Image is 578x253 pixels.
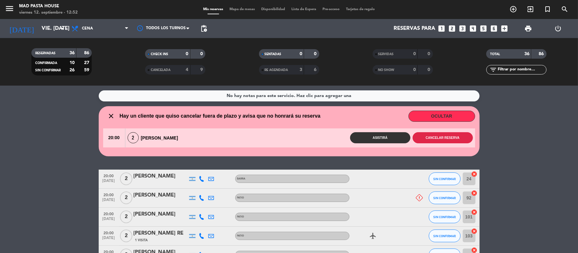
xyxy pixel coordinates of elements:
[134,229,188,237] div: [PERSON_NAME] RE
[237,216,244,218] span: PATIO
[524,25,532,32] span: print
[101,236,117,243] span: [DATE]
[433,234,456,238] span: SIN CONFIRMAR
[288,8,319,11] span: Lista de Espera
[471,228,478,234] i: cancel
[120,112,321,120] span: Hay un cliente que quiso cancelar fuera de plazo y avisa que no honrará su reserva
[471,171,478,177] i: cancel
[5,4,14,13] i: menu
[135,238,148,243] span: 1 Visita
[429,172,461,185] button: SIN CONFIRMAR
[120,230,132,242] span: 2
[227,92,351,100] div: No hay notas para este servicio. Haz clic para agregar una
[128,132,139,143] span: 2
[343,8,378,11] span: Tarjetas de regalo
[101,229,117,236] span: 20:00
[101,198,117,205] span: [DATE]
[200,8,226,11] span: Mis reservas
[480,24,488,33] i: looks_5
[509,5,517,13] i: add_circle_outline
[489,66,497,74] i: filter_list
[120,211,132,223] span: 2
[378,53,394,56] span: SERVIDAS
[237,197,244,199] span: PATIO
[369,232,377,240] i: airplanemode_active
[103,128,125,147] span: 20:00
[543,19,573,38] div: LOG OUT
[413,52,416,56] strong: 0
[82,26,93,31] span: Cena
[413,68,416,72] strong: 0
[186,68,189,72] strong: 4
[101,172,117,179] span: 20:00
[544,5,551,13] i: turned_in_not
[539,52,545,56] strong: 86
[524,52,529,56] strong: 36
[378,68,395,72] span: NO SHOW
[84,68,90,72] strong: 59
[409,111,475,122] button: OCULTAR
[350,132,410,143] button: Asistirá
[490,24,498,33] i: looks_6
[433,196,456,200] span: SIN CONFIRMAR
[469,24,477,33] i: looks_4
[101,179,117,186] span: [DATE]
[19,10,78,16] div: viernes 12. septiembre - 12:52
[459,24,467,33] i: looks_3
[101,210,117,217] span: 20:00
[200,68,204,72] strong: 9
[120,191,132,204] span: 2
[134,210,188,218] div: [PERSON_NAME]
[101,191,117,198] span: 20:00
[555,25,562,32] i: power_settings_new
[70,68,75,72] strong: 26
[497,66,546,73] input: Filtrar por nombre...
[101,217,117,224] span: [DATE]
[35,52,56,55] span: RESERVADAS
[35,69,61,72] span: SIN CONFIRMAR
[84,51,90,55] strong: 86
[70,61,75,65] strong: 10
[226,8,258,11] span: Mapa de mesas
[314,52,318,56] strong: 0
[200,52,204,56] strong: 0
[125,132,184,143] div: [PERSON_NAME]
[134,191,188,199] div: [PERSON_NAME]
[490,53,500,56] span: TOTAL
[237,235,244,237] span: PATIO
[134,172,188,180] div: [PERSON_NAME]
[151,53,168,56] span: CHECK INS
[501,24,509,33] i: add_box
[84,61,90,65] strong: 27
[428,68,431,72] strong: 0
[413,132,473,143] button: Cancelar reserva
[433,215,456,219] span: SIN CONFIRMAR
[108,112,115,120] i: close
[35,62,57,65] span: CONFIRMADA
[394,26,435,32] span: Reservas para
[448,24,456,33] i: looks_two
[186,52,189,56] strong: 0
[561,5,568,13] i: search
[120,172,132,185] span: 2
[314,68,318,72] strong: 6
[19,3,78,10] div: Mad Pasta House
[200,25,208,32] span: pending_actions
[428,52,431,56] strong: 0
[429,191,461,204] button: SIN CONFIRMAR
[471,190,478,196] i: cancel
[429,230,461,242] button: SIN CONFIRMAR
[438,24,446,33] i: looks_one
[151,68,170,72] span: CANCELADA
[70,51,75,55] strong: 36
[319,8,343,11] span: Pre-acceso
[59,25,67,32] i: arrow_drop_down
[5,4,14,16] button: menu
[5,22,38,36] i: [DATE]
[300,52,302,56] strong: 0
[237,178,246,180] span: BARRA
[433,177,456,181] span: SIN CONFIRMAR
[471,209,478,215] i: cancel
[429,211,461,223] button: SIN CONFIRMAR
[265,68,288,72] span: RE AGENDADA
